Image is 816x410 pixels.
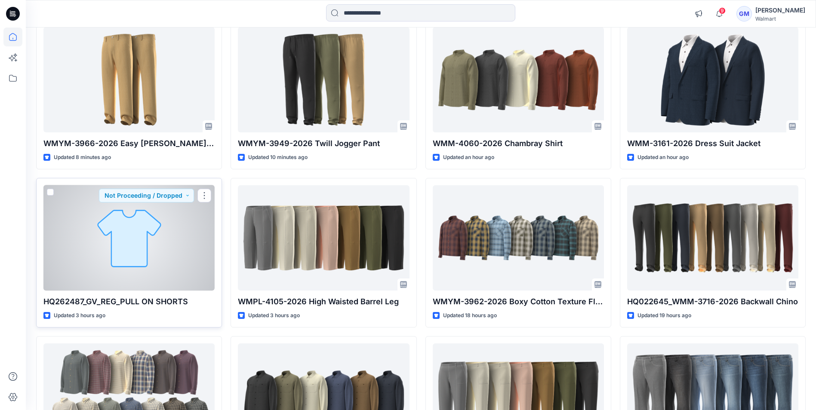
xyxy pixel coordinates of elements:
a: WMYM-3949-2026 Twill Jogger Pant [238,27,409,132]
p: HQ262487_GV_REG_PULL ON SHORTS [43,296,215,308]
p: WMYM-3962-2026 Boxy Cotton Texture Flannel [433,296,604,308]
a: WMYM-3962-2026 Boxy Cotton Texture Flannel [433,185,604,291]
div: Walmart [755,15,805,22]
div: [PERSON_NAME] [755,5,805,15]
p: Updated 8 minutes ago [54,153,111,162]
a: HQ262487_GV_REG_PULL ON SHORTS [43,185,215,291]
a: WMM-4060-2026 Chambray Shirt [433,27,604,132]
span: 9 [719,7,726,14]
a: WMM-3161-2026 Dress Suit Jacket [627,27,798,132]
p: WMYM-3949-2026 Twill Jogger Pant [238,138,409,150]
a: HQ022645_WMM-3716-2026 Backwall Chino [627,185,798,291]
p: WMPL-4105-2026 High Waisted Barrel Leg [238,296,409,308]
p: WMM-4060-2026 Chambray Shirt [433,138,604,150]
p: Updated 19 hours ago [637,311,691,320]
p: Updated 3 hours ago [248,311,300,320]
a: WMPL-4105-2026 High Waisted Barrel Leg [238,185,409,291]
p: Updated an hour ago [443,153,494,162]
p: HQ022645_WMM-3716-2026 Backwall Chino [627,296,798,308]
p: Updated 3 hours ago [54,311,105,320]
p: Updated an hour ago [637,153,689,162]
p: WMYM-3966-2026 Easy [PERSON_NAME] Loose Fit [43,138,215,150]
p: Updated 10 minutes ago [248,153,308,162]
div: GM [736,6,752,21]
p: WMM-3161-2026 Dress Suit Jacket [627,138,798,150]
p: Updated 18 hours ago [443,311,497,320]
a: WMYM-3966-2026 Easy Carpenter Loose Fit [43,27,215,132]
